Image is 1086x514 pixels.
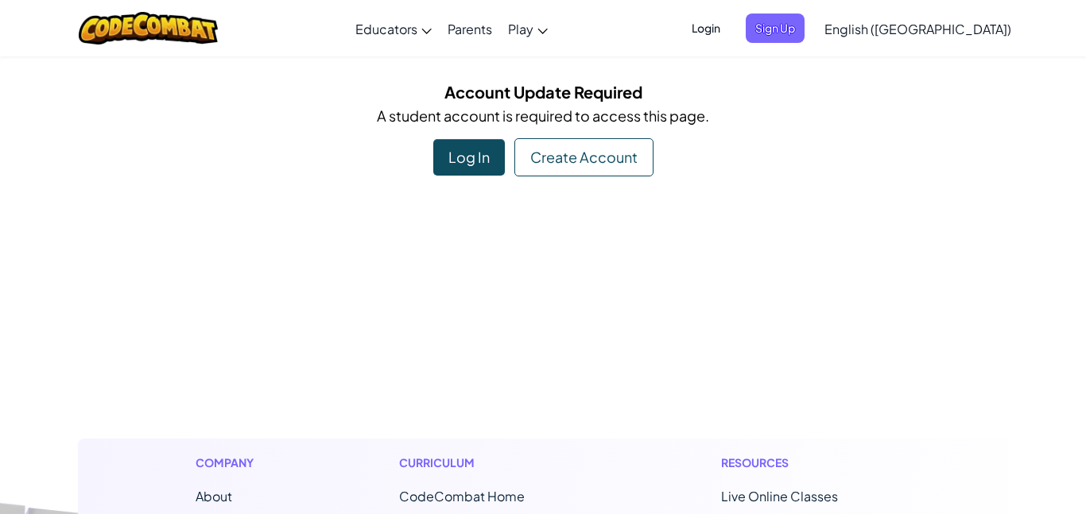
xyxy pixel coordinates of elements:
span: Play [508,21,533,37]
a: About [196,488,232,504]
div: Log In [433,139,505,176]
h5: Account Update Required [90,79,996,104]
button: Sign Up [746,14,805,43]
img: CodeCombat logo [79,12,218,44]
a: Educators [347,7,440,50]
span: Educators [355,21,417,37]
a: Parents [440,7,500,50]
a: English ([GEOGRAPHIC_DATA]) [816,7,1019,50]
div: Create Account [514,138,654,176]
h1: Curriculum [399,454,591,471]
h1: Company [196,454,270,471]
p: A student account is required to access this page. [90,104,996,127]
button: Login [682,14,730,43]
a: Live Online Classes [721,488,838,504]
span: English ([GEOGRAPHIC_DATA]) [824,21,1011,37]
h1: Resources [721,454,890,471]
span: CodeCombat Home [399,488,525,504]
a: Play [500,7,556,50]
